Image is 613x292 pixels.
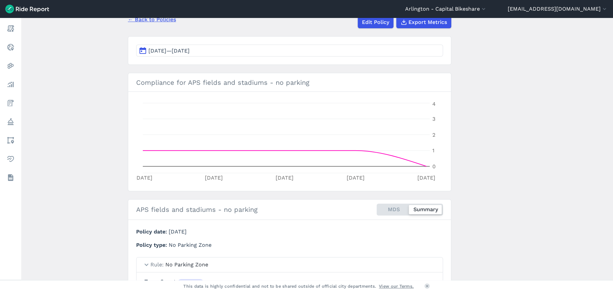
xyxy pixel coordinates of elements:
a: Analyze [5,78,17,90]
tspan: 2 [432,132,435,138]
h3: Compliance for APS fields and stadiums - no parking [128,73,451,92]
summary: RuleNo Parking Zone [136,257,443,272]
a: Realtime [5,41,17,53]
button: Arlington - Capital Bikeshare [405,5,487,13]
span: [DATE] [169,228,187,235]
span: No Parking Zone [169,242,212,248]
a: Report [5,23,17,35]
img: Ride Report [5,5,49,13]
a: Health [5,153,17,165]
span: Export Metrics [408,18,447,26]
button: [DATE]—[DATE] [136,45,443,57]
a: Fees [5,97,17,109]
a: Edit Policy [358,16,394,28]
tspan: 0 [432,163,436,170]
a: Heatmaps [5,60,17,72]
div: maximum [178,279,204,286]
button: Export Metrics [396,16,451,28]
tspan: [DATE] [417,174,435,181]
a: Datasets [5,172,17,184]
tspan: 4 [432,101,436,107]
span: Count [160,278,204,285]
tspan: [DATE] [347,174,365,181]
a: Areas [5,134,17,146]
a: ← Back to Policies [128,16,176,24]
span: [DATE]—[DATE] [148,48,190,54]
span: Type [144,278,160,285]
span: Policy type [136,242,169,248]
tspan: [DATE] [276,174,294,181]
span: No Parking Zone [165,261,208,268]
h2: APS fields and stadiums - no parking [136,205,258,215]
tspan: 1 [432,147,434,154]
span: Rule [150,261,165,268]
tspan: [DATE] [205,174,223,181]
a: Policy [5,116,17,128]
button: [EMAIL_ADDRESS][DOMAIN_NAME] [508,5,608,13]
tspan: [DATE] [134,174,152,181]
span: Policy date [136,228,169,235]
tspan: 3 [432,116,435,122]
a: View our Terms. [379,283,414,289]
